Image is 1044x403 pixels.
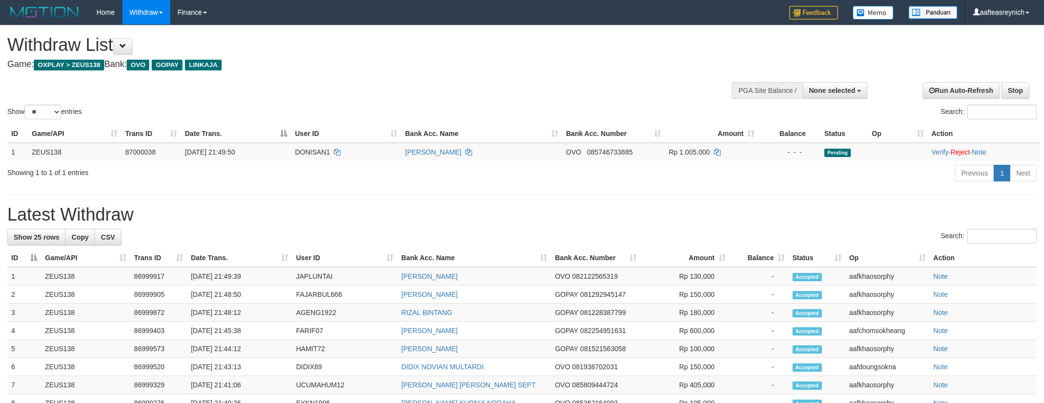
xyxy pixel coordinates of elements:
a: [PERSON_NAME] [401,291,457,298]
td: [DATE] 21:48:50 [187,286,292,304]
h1: Withdraw List [7,35,686,55]
span: GOPAY [555,327,578,335]
a: Note [933,309,948,316]
span: None selected [809,87,856,94]
th: Trans ID: activate to sort column ascending [121,125,181,143]
span: [DATE] 21:49:50 [185,148,235,156]
h4: Game: Bank: [7,60,686,69]
td: aafkhaosorphy [845,267,930,286]
td: 86999520 [130,358,187,376]
th: Date Trans.: activate to sort column ascending [187,249,292,267]
td: 1 [7,143,28,161]
td: Rp 130,000 [640,267,729,286]
a: Copy [65,229,95,246]
a: [PERSON_NAME] [PERSON_NAME] SEPT [401,381,536,389]
th: Balance [758,125,820,143]
a: Note [933,272,948,280]
td: 86999403 [130,322,187,340]
div: PGA Site Balance / [732,82,802,99]
td: 2 [7,286,41,304]
td: ZEUS138 [41,267,130,286]
a: Note [933,381,948,389]
td: - [729,358,789,376]
label: Search: [941,105,1037,119]
div: Showing 1 to 1 of 1 entries [7,164,428,178]
th: Balance: activate to sort column ascending [729,249,789,267]
a: Note [933,363,948,371]
td: 7 [7,376,41,394]
td: Rp 100,000 [640,340,729,358]
td: ZEUS138 [41,322,130,340]
span: GOPAY [555,309,578,316]
a: Run Auto-Refresh [923,82,999,99]
td: - [729,322,789,340]
span: GOPAY [152,60,182,70]
td: - [729,340,789,358]
td: · · [928,143,1040,161]
a: Show 25 rows [7,229,66,246]
a: Note [933,345,948,353]
label: Show entries [7,105,82,119]
img: Feedback.jpg [789,6,838,20]
span: Copy [71,233,89,241]
td: 4 [7,322,41,340]
td: aafkhaosorphy [845,376,930,394]
td: aafdoungsokna [845,358,930,376]
span: CSV [101,233,115,241]
td: HAMIT72 [292,340,397,358]
span: Pending [824,149,851,157]
span: LINKAJA [185,60,222,70]
th: Game/API: activate to sort column ascending [41,249,130,267]
a: Next [1010,165,1037,181]
span: Accepted [793,309,822,317]
th: Action [930,249,1037,267]
span: OVO [566,148,581,156]
th: Bank Acc. Name: activate to sort column ascending [397,249,551,267]
span: Copy 082122565319 to clipboard [572,272,618,280]
span: GOPAY [555,345,578,353]
td: aafkhaosorphy [845,340,930,358]
input: Search: [967,105,1037,119]
td: Rp 180,000 [640,304,729,322]
td: 3 [7,304,41,322]
th: Status [820,125,868,143]
th: Bank Acc. Name: activate to sort column ascending [401,125,562,143]
td: JAPLUNTAI [292,267,397,286]
td: UCUMAHUM12 [292,376,397,394]
select: Showentries [24,105,61,119]
a: Reject [951,148,970,156]
a: Note [933,327,948,335]
span: OXPLAY > ZEUS138 [34,60,104,70]
td: Rp 600,000 [640,322,729,340]
span: Copy 082254951631 to clipboard [580,327,626,335]
th: Bank Acc. Number: activate to sort column ascending [562,125,665,143]
span: Accepted [793,363,822,372]
a: [PERSON_NAME] [401,272,457,280]
td: ZEUS138 [41,358,130,376]
img: panduan.png [908,6,957,19]
td: 1 [7,267,41,286]
td: [DATE] 21:43:13 [187,358,292,376]
td: aafkhaosorphy [845,304,930,322]
th: Trans ID: activate to sort column ascending [130,249,187,267]
th: Bank Acc. Number: activate to sort column ascending [551,249,640,267]
span: 87000038 [125,148,156,156]
td: ZEUS138 [41,376,130,394]
img: Button%20Memo.svg [853,6,894,20]
th: User ID: activate to sort column ascending [292,249,397,267]
span: Rp 1.005.000 [669,148,710,156]
a: CSV [94,229,121,246]
span: Copy 081938702031 to clipboard [572,363,618,371]
td: 86999917 [130,267,187,286]
span: GOPAY [555,291,578,298]
td: - [729,267,789,286]
a: [PERSON_NAME] [401,327,457,335]
th: ID [7,125,28,143]
span: Accepted [793,327,822,336]
span: Accepted [793,291,822,299]
td: [DATE] 21:49:39 [187,267,292,286]
label: Search: [941,229,1037,244]
a: [PERSON_NAME] [401,345,457,353]
td: 86999573 [130,340,187,358]
th: Status: activate to sort column ascending [789,249,845,267]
